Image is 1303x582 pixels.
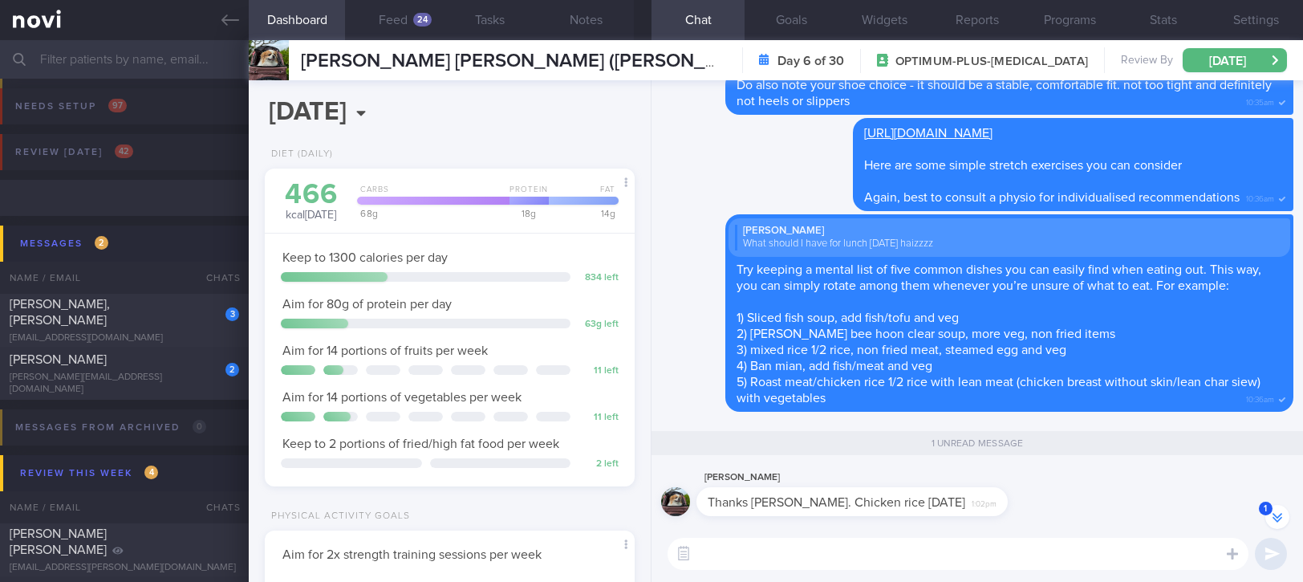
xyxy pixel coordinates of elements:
span: [PERSON_NAME] [PERSON_NAME] [10,527,107,556]
span: Aim for 80g of protein per day [282,298,452,311]
div: What should I have for lunch [DATE] haizzzz [735,238,1284,250]
div: Fat [545,185,619,205]
strong: Day 6 of 30 [777,53,844,69]
span: 1) Sliced fish soup, add fish/tofu and veg [737,311,959,324]
div: kcal [DATE] [281,181,341,223]
div: 3 [225,307,239,321]
span: 3) mixed rice 1/2 rice, non fried meat, steamed egg and veg [737,344,1066,356]
div: 14 g [544,209,619,218]
div: 834 left [578,272,619,284]
div: 68 g [352,209,509,218]
span: 1:02pm [972,494,997,510]
button: 1 [1265,505,1289,529]
span: OPTIMUM-PLUS-[MEDICAL_DATA] [895,54,1088,70]
div: [PERSON_NAME] [735,225,1284,238]
div: [PERSON_NAME] [696,468,1056,487]
div: Protein [503,185,550,205]
span: 10:35am [1246,93,1274,108]
div: Needs setup [11,96,131,117]
span: 2) [PERSON_NAME] bee hoon clear soup, more veg, non fried items [737,328,1115,340]
span: [PERSON_NAME], [PERSON_NAME] [10,298,110,327]
div: [EMAIL_ADDRESS][DOMAIN_NAME] [10,332,239,344]
div: [EMAIL_ADDRESS][PERSON_NAME][DOMAIN_NAME] [10,562,239,574]
span: 4) Ban mian, add fish/meat and veg [737,360,932,372]
div: Messages from Archived [11,417,210,438]
span: Keep to 1300 calories per day [282,251,448,264]
span: Thanks [PERSON_NAME]. Chicken rice [DATE] [708,496,965,509]
div: 2 [225,363,239,376]
div: Chats [185,491,249,523]
div: [PERSON_NAME][EMAIL_ADDRESS][DOMAIN_NAME] [10,372,239,396]
span: 10:36am [1246,189,1274,205]
div: Carbs [352,185,507,205]
a: [URL][DOMAIN_NAME] [864,127,992,140]
div: 24 [413,13,432,26]
span: 10:36am [1246,390,1274,405]
span: Review By [1121,54,1173,68]
span: [PERSON_NAME] [10,353,107,366]
div: 466 [281,181,341,209]
span: 97 [108,99,127,112]
div: 63 g left [578,319,619,331]
div: Chats [185,262,249,294]
span: [PERSON_NAME] [PERSON_NAME] ([PERSON_NAME]) [301,51,769,71]
div: 11 left [578,365,619,377]
span: Do also note your shoe choice - it should be a stable, comfortable fit. not too tight and definit... [737,79,1272,108]
div: 2 left [578,458,619,470]
span: 2 [95,236,108,250]
span: Aim for 2x strength training sessions per week [282,548,542,561]
span: Keep to 2 portions of fried/high fat food per week [282,438,559,450]
span: Aim for 14 portions of vegetables per week [282,391,522,404]
span: 42 [115,144,133,158]
span: Here are some simple stretch exercises you can consider [864,159,1182,172]
div: Messages [16,233,112,254]
button: [DATE] [1183,48,1287,72]
div: 18 g [505,209,549,218]
div: Diet (Daily) [265,149,333,161]
div: Review [DATE] [11,141,137,163]
span: 4 [144,466,158,479]
span: 0 [193,420,206,433]
span: 5) Roast meat/chicken rice 1/2 rice with lean meat (chicken breast without skin/lean char siew) w... [737,376,1260,405]
div: Review this week [16,462,162,484]
div: Physical Activity Goals [265,511,410,523]
span: Again, best to consult a physio for individualised recommendations [864,191,1240,204]
div: 11 left [578,412,619,424]
span: Aim for 14 portions of fruits per week [282,344,488,357]
span: 1 [1259,502,1273,515]
span: Try keeping a mental list of five common dishes you can easily find when eating out. This way, yo... [737,263,1261,292]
